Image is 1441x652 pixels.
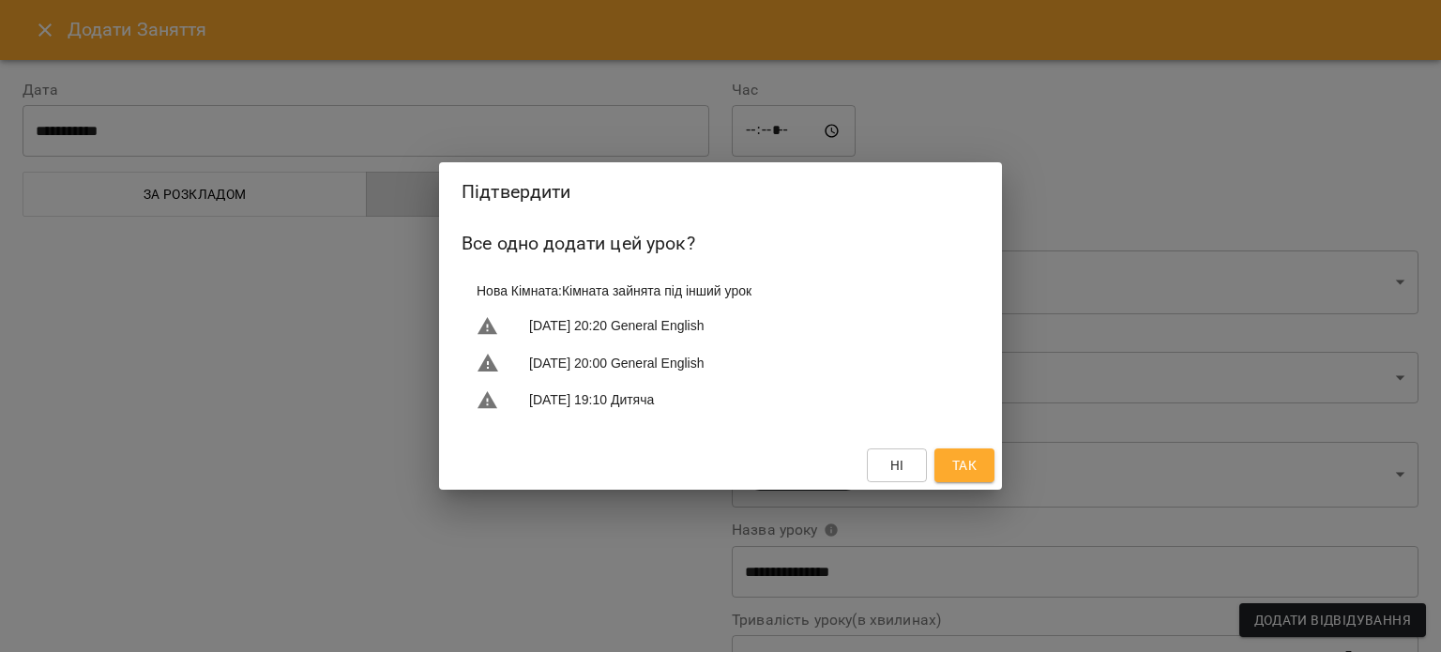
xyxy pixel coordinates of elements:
li: [DATE] 20:00 General English [462,344,979,382]
li: Нова Кімната : Кімната зайнята під інший урок [462,274,979,308]
button: Ні [867,448,927,482]
span: Ні [890,454,904,477]
li: [DATE] 19:10 Дитяча [462,382,979,419]
li: [DATE] 20:20 General English [462,308,979,345]
button: Так [934,448,994,482]
span: Так [952,454,977,477]
h6: Все одно додати цей урок? [462,229,979,258]
h2: Підтвердити [462,177,979,206]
